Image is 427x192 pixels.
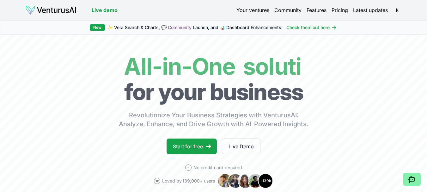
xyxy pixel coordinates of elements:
[228,173,243,189] img: Avatar 2
[25,5,76,15] img: logo
[168,25,192,30] a: Community
[236,6,269,14] a: Your ventures
[274,6,302,14] a: Community
[307,6,326,14] a: Features
[392,5,402,15] span: k
[107,24,283,31] span: ✨ Vera Search & Charts, 💬 Launch, and 📊 Dashboard Enhancements!
[217,173,233,189] img: Avatar 1
[92,6,118,14] a: Live demo
[393,6,402,15] button: k
[90,24,105,31] div: New
[332,6,348,14] a: Pricing
[238,173,253,189] img: Avatar 3
[353,6,388,14] a: Latest updates
[222,139,260,154] a: Live Demo
[248,173,263,189] img: Avatar 4
[167,139,217,154] a: Start for free
[286,24,337,31] a: Check them out here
